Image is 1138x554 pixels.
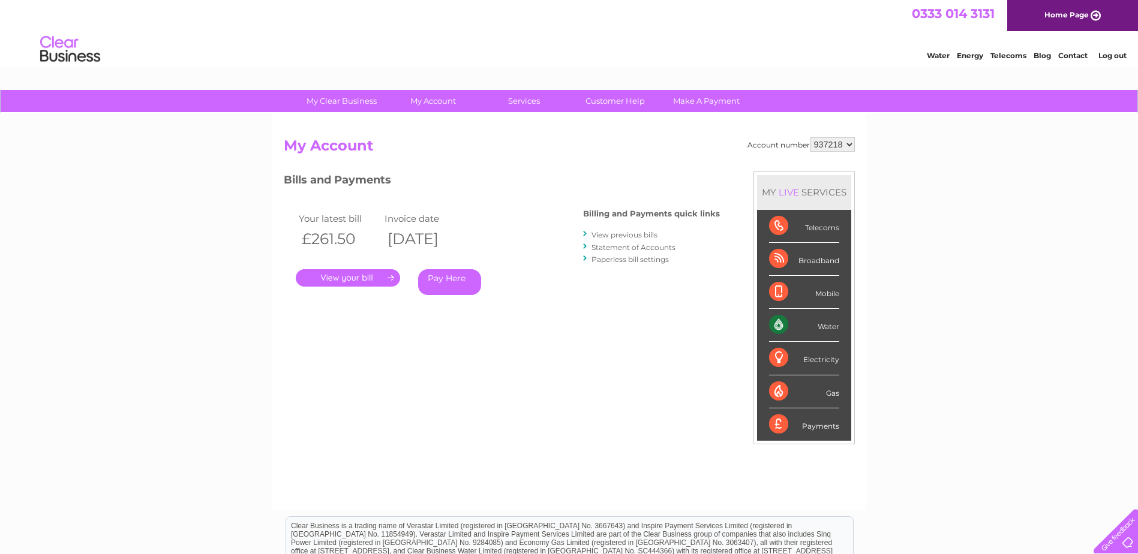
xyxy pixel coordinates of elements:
[769,210,839,243] div: Telecoms
[1034,51,1051,60] a: Blog
[591,255,669,264] a: Paperless bill settings
[296,269,400,287] a: .
[40,31,101,68] img: logo.png
[292,90,391,112] a: My Clear Business
[769,309,839,342] div: Water
[418,269,481,295] a: Pay Here
[296,210,382,227] td: Your latest bill
[591,243,675,252] a: Statement of Accounts
[747,137,855,152] div: Account number
[382,227,468,251] th: [DATE]
[769,375,839,408] div: Gas
[383,90,482,112] a: My Account
[990,51,1026,60] a: Telecoms
[591,230,657,239] a: View previous bills
[769,342,839,375] div: Electricity
[757,175,851,209] div: MY SERVICES
[769,276,839,309] div: Mobile
[1058,51,1088,60] a: Contact
[957,51,983,60] a: Energy
[284,171,720,192] h3: Bills and Payments
[286,7,853,58] div: Clear Business is a trading name of Verastar Limited (registered in [GEOGRAPHIC_DATA] No. 3667643...
[566,90,665,112] a: Customer Help
[769,243,839,276] div: Broadband
[382,210,468,227] td: Invoice date
[769,408,839,441] div: Payments
[583,209,720,218] h4: Billing and Payments quick links
[927,51,950,60] a: Water
[296,227,382,251] th: £261.50
[912,6,995,21] a: 0333 014 3131
[776,186,801,198] div: LIVE
[284,137,855,160] h2: My Account
[475,90,573,112] a: Services
[657,90,756,112] a: Make A Payment
[1098,51,1127,60] a: Log out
